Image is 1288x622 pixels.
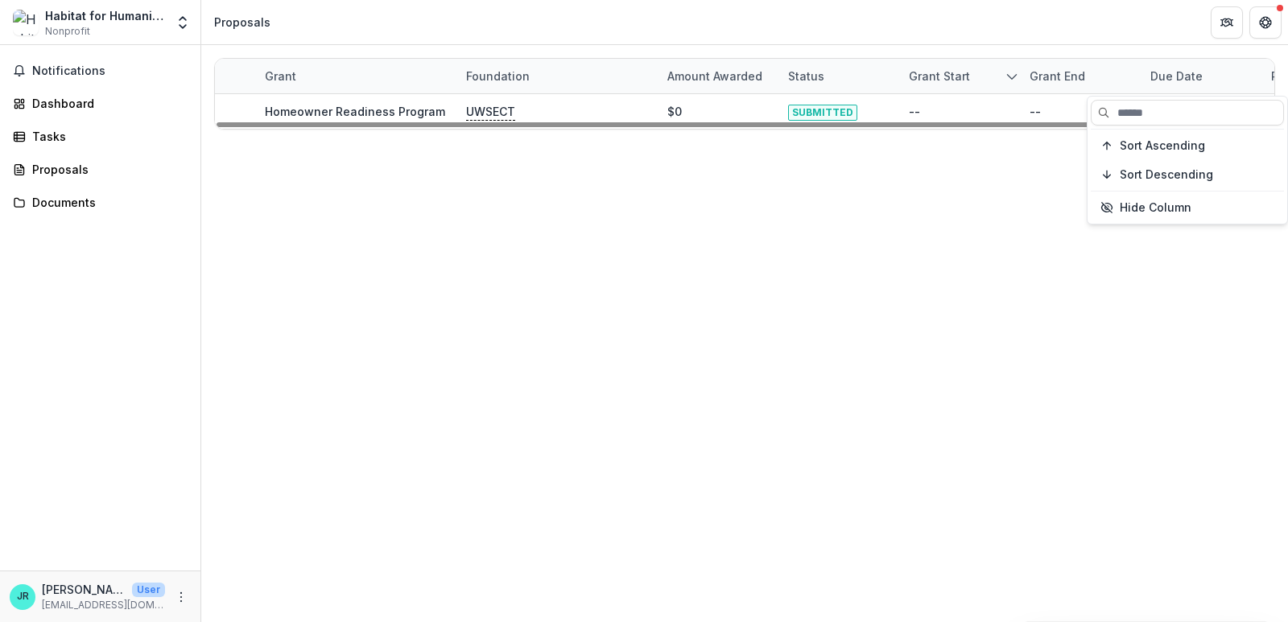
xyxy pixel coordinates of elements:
[42,581,126,598] p: [PERSON_NAME]
[1091,162,1284,187] button: Sort Descending
[466,103,515,121] p: UWSECT
[1091,195,1284,220] button: Hide Column
[456,59,658,93] div: Foundation
[899,59,1020,93] div: Grant start
[1211,6,1243,39] button: Partners
[1120,168,1213,182] span: Sort Descending
[909,103,920,120] div: --
[42,598,165,612] p: [EMAIL_ADDRESS][DOMAIN_NAME]
[1249,6,1282,39] button: Get Help
[778,68,834,84] div: Status
[1020,68,1095,84] div: Grant end
[13,10,39,35] img: Habitat for Humanity of Eastern Connecticut, Inc.
[667,103,682,120] div: $0
[1141,59,1261,93] div: Due Date
[45,7,165,24] div: Habitat for Humanity of Eastern [US_STATE], Inc.
[778,59,899,93] div: Status
[6,90,194,117] a: Dashboard
[45,24,90,39] span: Nonprofit
[1030,103,1041,120] div: --
[265,105,445,118] a: Homeowner Readiness Program
[1091,133,1284,159] button: Sort Ascending
[255,68,306,84] div: Grant
[208,10,277,34] nav: breadcrumb
[255,59,456,93] div: Grant
[6,189,194,216] a: Documents
[171,6,194,39] button: Open entity switcher
[1141,68,1212,84] div: Due Date
[17,591,29,602] div: Jacqueline Richter
[6,156,194,183] a: Proposals
[32,128,181,145] div: Tasks
[1120,139,1205,153] span: Sort Ascending
[171,587,191,607] button: More
[788,105,857,121] span: SUBMITTED
[899,68,980,84] div: Grant start
[32,194,181,211] div: Documents
[658,68,772,84] div: Amount awarded
[6,58,194,84] button: Notifications
[658,59,778,93] div: Amount awarded
[132,583,165,597] p: User
[32,95,181,112] div: Dashboard
[32,161,181,178] div: Proposals
[32,64,188,78] span: Notifications
[214,14,270,31] div: Proposals
[1020,59,1141,93] div: Grant end
[6,123,194,150] a: Tasks
[456,68,539,84] div: Foundation
[1005,70,1018,83] svg: sorted descending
